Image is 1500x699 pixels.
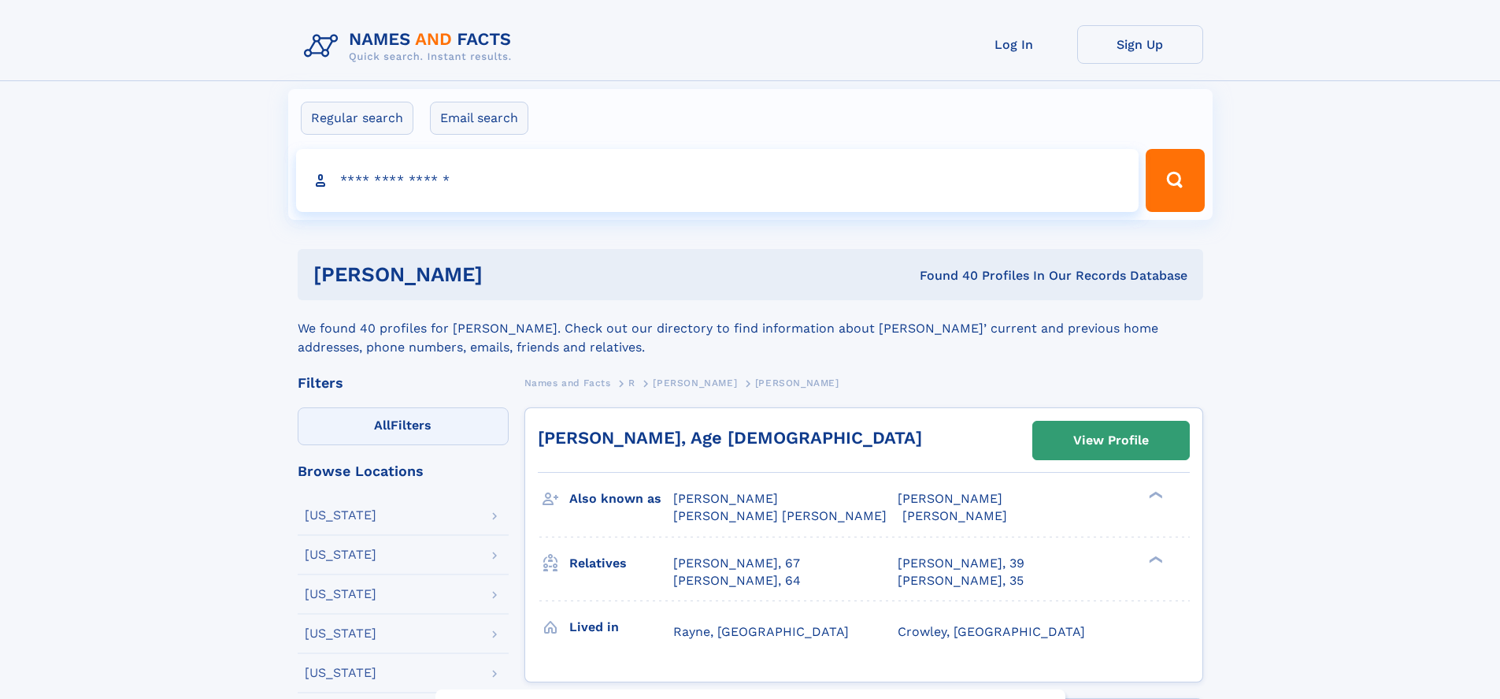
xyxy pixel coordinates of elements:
h3: Lived in [569,614,673,641]
div: We found 40 profiles for [PERSON_NAME]. Check out our directory to find information about [PERSON... [298,300,1203,357]
div: Browse Locations [298,464,509,478]
div: Found 40 Profiles In Our Records Database [701,267,1187,284]
span: [PERSON_NAME] [898,491,1002,506]
span: All [374,418,391,433]
label: Email search [430,102,528,135]
a: [PERSON_NAME], 39 [898,555,1024,572]
h1: [PERSON_NAME] [313,265,702,284]
div: ❯ [1145,490,1164,500]
div: ❯ [1145,554,1164,564]
div: [US_STATE] [305,588,376,600]
a: [PERSON_NAME], Age [DEMOGRAPHIC_DATA] [538,428,922,448]
span: Crowley, [GEOGRAPHIC_DATA] [898,624,1085,639]
a: [PERSON_NAME], 35 [898,572,1024,589]
div: [US_STATE] [305,509,376,522]
a: View Profile [1033,422,1189,459]
img: Logo Names and Facts [298,25,524,68]
a: [PERSON_NAME], 64 [673,572,801,589]
h3: Relatives [569,550,673,577]
a: Log In [951,25,1077,64]
a: R [628,373,635,392]
span: [PERSON_NAME] [653,377,737,389]
label: Filters [298,407,509,445]
div: [US_STATE] [305,667,376,679]
span: [PERSON_NAME] [673,491,778,506]
span: [PERSON_NAME] [755,377,839,389]
span: [PERSON_NAME] [902,508,1007,523]
a: [PERSON_NAME], 67 [673,555,800,572]
button: Search Button [1146,149,1204,212]
div: Filters [298,376,509,390]
div: [US_STATE] [305,548,376,561]
a: Names and Facts [524,373,611,392]
span: [PERSON_NAME] [PERSON_NAME] [673,508,887,523]
h3: Also known as [569,485,673,512]
div: View Profile [1073,422,1149,459]
span: Rayne, [GEOGRAPHIC_DATA] [673,624,849,639]
input: search input [296,149,1139,212]
a: [PERSON_NAME] [653,373,737,392]
label: Regular search [301,102,413,135]
span: R [628,377,635,389]
a: Sign Up [1077,25,1203,64]
div: [US_STATE] [305,627,376,640]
